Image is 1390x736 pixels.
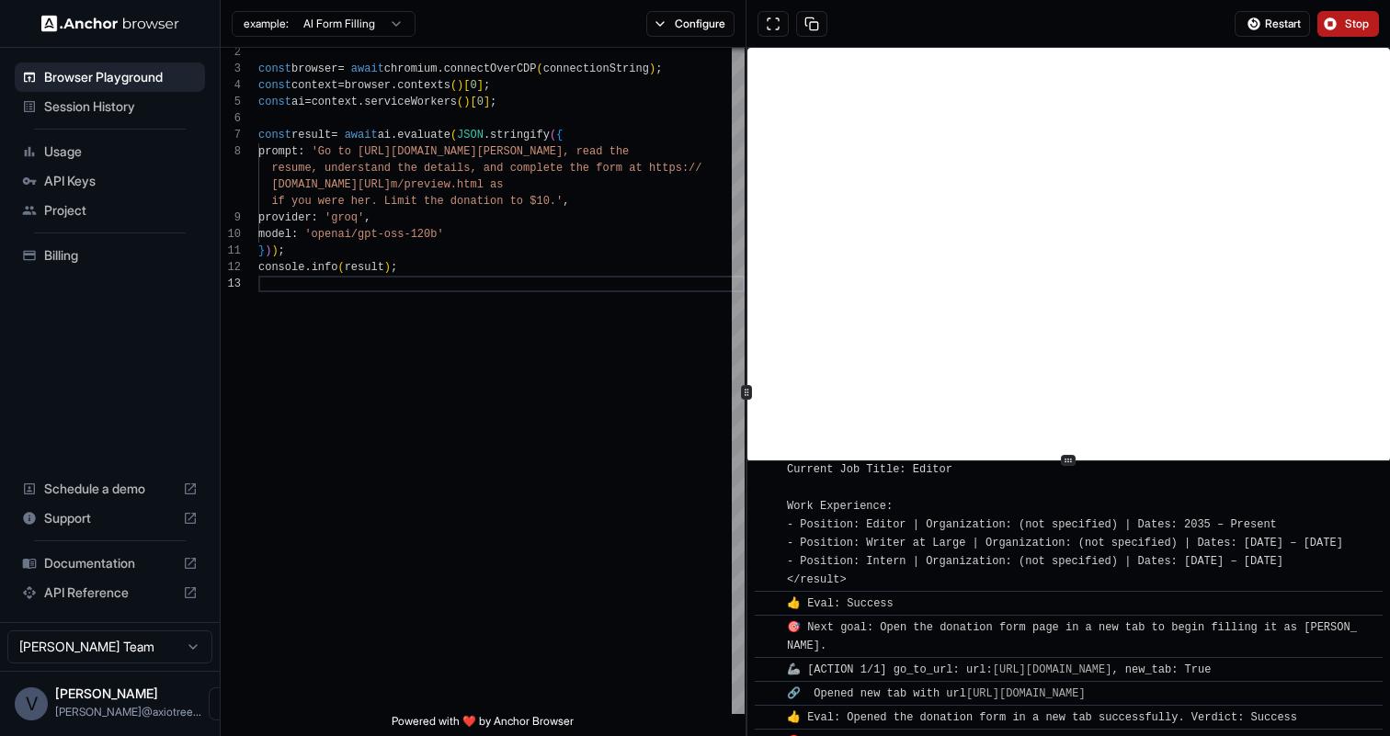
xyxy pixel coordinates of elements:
span: stringify [490,129,550,142]
span: Powered with ❤️ by Anchor Browser [392,714,574,736]
span: ( [537,62,543,75]
span: ( [550,129,556,142]
div: Support [15,504,205,533]
span: Usage [44,142,198,161]
span: 🎯 Next goal: Open the donation form page in a new tab to begin filling it as [PERSON_NAME]. [787,621,1357,652]
span: if you were her. Limit the donation to $10.' [271,195,563,208]
span: context [291,79,337,92]
span: Restart [1265,17,1301,31]
span: context [312,96,358,108]
span: resume, understand the details, and complete the f [271,162,602,175]
span: await [345,129,378,142]
span: const [258,62,291,75]
span: = [331,129,337,142]
div: 12 [221,259,241,276]
div: Usage [15,137,205,166]
div: 6 [221,110,241,127]
span: 👍 Eval: Opened the donation form in a new tab successfully. Verdict: Success [787,711,1297,724]
span: Documentation [44,554,176,572]
span: ( [450,79,457,92]
div: 3 [221,61,241,77]
span: Stop [1345,17,1371,31]
button: Restart [1235,11,1310,37]
span: vipin@axiotree.com [55,705,201,719]
div: Schedule a demo [15,474,205,504]
span: result [291,129,331,142]
span: Session History [44,97,198,116]
span: provider [258,211,312,224]
span: ) [457,79,463,92]
span: ​ [764,618,773,637]
span: . [358,96,364,108]
span: evaluate [397,129,450,142]
span: ] [484,96,490,108]
div: 10 [221,226,241,243]
span: browser [291,62,337,75]
span: example: [244,17,289,31]
span: ​ [764,708,773,727]
span: ( [450,129,457,142]
span: ) [649,62,655,75]
span: Project [44,201,198,220]
span: 'Go to [URL][DOMAIN_NAME][PERSON_NAME], re [312,145,589,158]
span: API Keys [44,172,198,190]
span: browser [345,79,391,92]
span: ​ [764,594,773,613]
a: [URL][DOMAIN_NAME] [993,663,1112,676]
span: result [345,261,384,274]
span: 0 [477,96,484,108]
span: : [312,211,318,224]
span: ) [271,244,278,257]
span: ; [490,96,496,108]
span: Browser Playground [44,68,198,86]
span: = [337,79,344,92]
span: Billing [44,246,198,265]
div: 13 [221,276,241,292]
span: 📄 <url> </url> <query> Extract the person's name, current job title, and a list of work experienc... [787,298,1356,586]
div: Project [15,196,205,225]
span: 🔗 Opened new tab with url [787,687,1092,700]
span: ) [463,96,470,108]
span: . [391,129,397,142]
span: 🦾 [ACTION 1/1] go_to_url: url: , new_tab: True [787,663,1212,676]
span: JSON [457,129,484,142]
span: . [437,62,443,75]
button: Open menu [209,687,242,720]
button: Copy session ID [796,11,827,37]
img: Anchor Logo [41,15,179,32]
span: m/preview.html as [391,178,503,191]
div: 9 [221,209,241,226]
div: Session History [15,92,205,121]
span: ​ [764,661,773,679]
span: ; [484,79,490,92]
span: 'openai/gpt-oss-120b' [304,228,443,241]
span: [ [470,96,476,108]
span: } [258,244,265,257]
div: Browser Playground [15,62,205,92]
span: chromium [384,62,438,75]
div: API Keys [15,166,205,196]
span: ; [391,261,397,274]
span: ; [279,244,285,257]
span: 'groq' [325,211,364,224]
span: ) [265,244,271,257]
span: info [312,261,338,274]
span: ( [457,96,463,108]
div: 7 [221,127,241,143]
div: API Reference [15,578,205,607]
span: const [258,129,291,142]
span: , [563,195,569,208]
span: ] [477,79,484,92]
div: 4 [221,77,241,94]
span: [DOMAIN_NAME][URL] [271,178,391,191]
span: connectionString [543,62,649,75]
span: orm at https:// [602,162,701,175]
span: ; [655,62,662,75]
span: model [258,228,291,241]
span: ai [291,96,304,108]
span: ​ [764,685,773,703]
span: prompt [258,145,298,158]
span: [ [463,79,470,92]
span: const [258,79,291,92]
span: Schedule a demo [44,480,176,498]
